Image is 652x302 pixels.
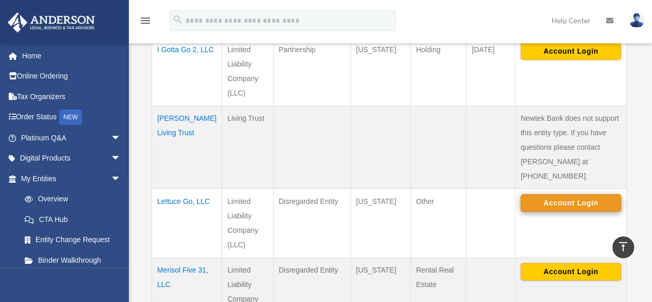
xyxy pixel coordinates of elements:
td: I Gotta Go 2, LLC [152,37,222,105]
td: Limited Liability Company (LLC) [222,188,273,257]
td: Disregarded Entity [273,188,350,257]
a: CTA Hub [14,209,131,230]
td: Partnership [273,37,350,105]
i: search [172,14,183,25]
img: User Pic [629,13,644,28]
a: Order StatusNEW [7,107,137,128]
a: Account Login [521,46,621,54]
i: vertical_align_top [617,241,629,253]
a: vertical_align_top [612,236,634,258]
i: menu [139,14,152,27]
a: Binder Walkthrough [14,250,131,271]
a: Digital Productsarrow_drop_down [7,148,137,169]
a: Online Ordering [7,66,137,87]
td: Limited Liability Company (LLC) [222,37,273,105]
td: Lettuce Go, LLC [152,188,222,257]
td: [PERSON_NAME] Living Trust [152,105,222,188]
a: Account Login [521,266,621,275]
a: Account Login [521,198,621,206]
td: [US_STATE] [350,37,410,105]
button: Account Login [521,194,621,212]
a: Platinum Q&Aarrow_drop_down [7,128,137,148]
td: Newtek Bank does not support this entity type. If you have questions please contact [PERSON_NAME]... [515,105,626,188]
td: [DATE] [466,37,515,105]
td: Other [411,188,466,257]
a: My Entitiesarrow_drop_down [7,168,131,189]
td: Holding [411,37,466,105]
span: arrow_drop_down [111,148,131,169]
span: arrow_drop_down [111,128,131,149]
a: menu [139,18,152,27]
a: Home [7,45,137,66]
td: [US_STATE] [350,188,410,257]
a: Overview [14,189,126,210]
button: Account Login [521,263,621,280]
td: Living Trust [222,105,273,188]
span: arrow_drop_down [111,168,131,189]
img: Anderson Advisors Platinum Portal [5,12,98,33]
div: NEW [59,109,82,125]
button: Account Login [521,42,621,60]
a: Entity Change Request [14,230,131,250]
a: Tax Organizers [7,86,137,107]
